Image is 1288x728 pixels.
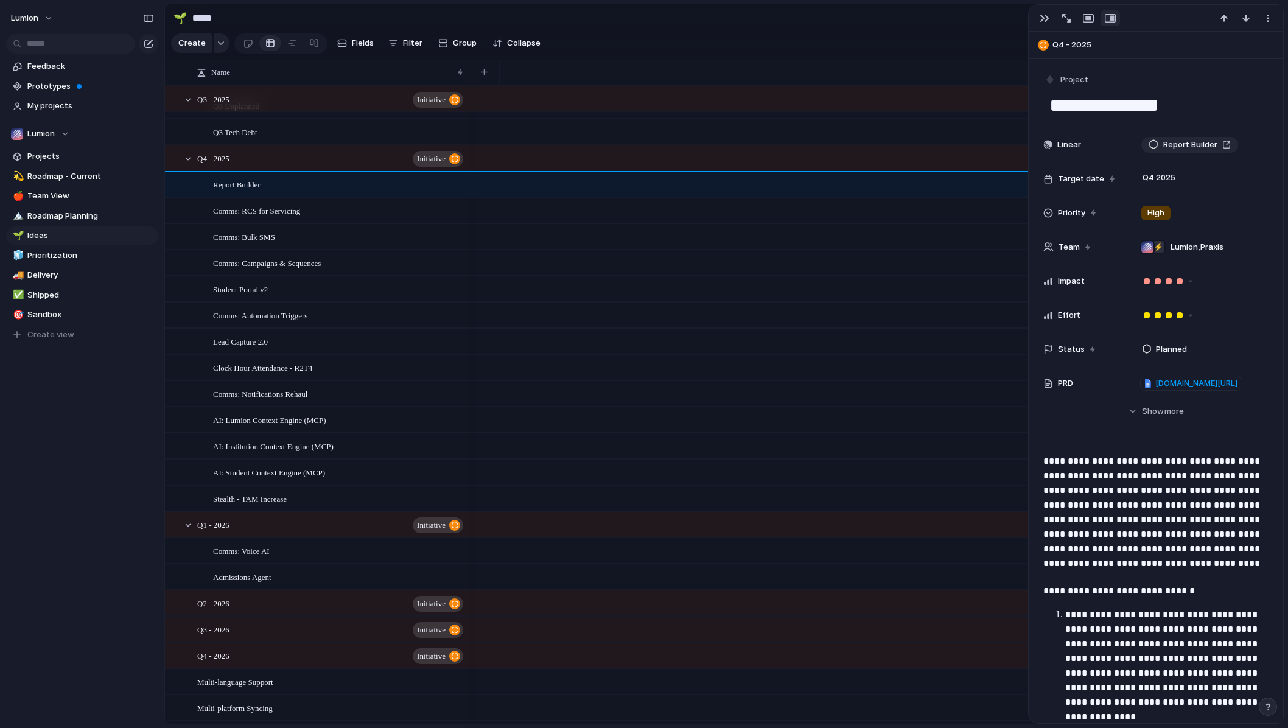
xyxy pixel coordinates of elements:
span: Team [1059,241,1080,253]
div: 💫 [13,169,21,183]
button: Fields [332,33,379,53]
span: Q3 - 2025 [197,92,229,106]
div: 🍎 [13,189,21,203]
button: 🏔️ [11,210,23,222]
span: Lead Capture 2.0 [213,334,268,348]
span: Priority [1058,207,1085,219]
span: Impact [1058,275,1085,287]
span: initiative [417,150,446,167]
a: Feedback [6,57,158,75]
span: Comms: Automation Triggers [213,308,307,322]
span: Comms: Campaigns & Sequences [213,256,321,270]
span: Roadmap Planning [27,210,154,222]
span: Ideas [27,229,154,242]
span: Q2 - 2026 [197,596,229,610]
a: ✅Shipped [6,286,158,304]
span: Q4 2025 [1139,170,1178,185]
div: 🎯 [13,308,21,322]
span: Report Builder [213,177,261,191]
button: 🧊 [11,250,23,262]
span: Effort [1058,309,1080,321]
div: 🏔️ [13,209,21,223]
button: Project [1042,71,1092,89]
button: initiative [413,151,463,167]
span: Feedback [27,60,154,72]
span: Shipped [27,289,154,301]
span: Q3 Tech Debt [213,125,257,139]
button: initiative [413,92,463,108]
div: 🌱 [13,229,21,243]
span: Create [178,37,206,49]
span: Q4 - 2025 [197,151,229,165]
button: 💫 [11,170,23,183]
a: Prototypes [6,77,158,96]
a: My projects [6,97,158,115]
span: initiative [417,595,446,612]
a: Projects [6,147,158,166]
button: Lumion [5,9,60,28]
button: 🚚 [11,269,23,281]
a: 🧊Prioritization [6,247,158,265]
a: [DOMAIN_NAME][URL] [1140,376,1241,391]
span: initiative [417,91,446,108]
span: Group [453,37,477,49]
div: 🚚 [13,268,21,282]
span: AI: Lumion Context Engine (MCP) [213,413,326,427]
span: Status [1058,343,1085,355]
span: [DOMAIN_NAME][URL] [1155,377,1237,390]
div: ✅ [13,288,21,302]
span: PRD [1058,377,1073,390]
span: Sandbox [27,309,154,321]
span: Q4 - 2025 [1052,39,1278,51]
div: 🧊 [13,248,21,262]
span: initiative [417,648,446,665]
span: Fields [352,37,374,49]
span: Prioritization [27,250,154,262]
span: Stealth - TAM Increase [213,491,287,505]
span: Student Portal v2 [213,282,268,296]
span: initiative [417,621,446,639]
span: Planned [1156,343,1187,355]
span: Delivery [27,269,154,281]
span: Comms: Voice AI [213,544,270,558]
span: Q3 - 2026 [197,622,229,636]
span: Clock Hour Attendance - R2T4 [213,360,312,374]
span: Q1 - 2026 [197,517,229,531]
button: initiative [413,596,463,612]
span: Comms: Bulk SMS [213,229,275,243]
a: 💫Roadmap - Current [6,167,158,186]
a: 🎯Sandbox [6,306,158,324]
span: Project [1060,74,1088,86]
span: Target date [1058,173,1104,185]
button: 🍎 [11,190,23,202]
a: 🚚Delivery [6,266,158,284]
span: Roadmap - Current [27,170,154,183]
button: 🎯 [11,309,23,321]
span: AI: Institution Context Engine (MCP) [213,439,334,453]
span: Multi-platform Syncing [197,701,273,715]
span: Comms: Notifications Rehaul [213,387,307,401]
a: 🍎Team View [6,187,158,205]
button: Group [432,33,483,53]
span: initiative [417,517,446,534]
span: Prototypes [27,80,154,93]
a: Report Builder [1141,137,1238,153]
span: Linear [1057,139,1081,151]
a: 🌱Ideas [6,226,158,245]
button: Create [171,33,212,53]
span: AI: Student Context Engine (MCP) [213,465,325,479]
button: Lumion [6,125,158,143]
button: ✅ [11,289,23,301]
button: Collapse [488,33,545,53]
span: Projects [27,150,154,163]
a: 🏔️Roadmap Planning [6,207,158,225]
span: Name [211,66,230,79]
